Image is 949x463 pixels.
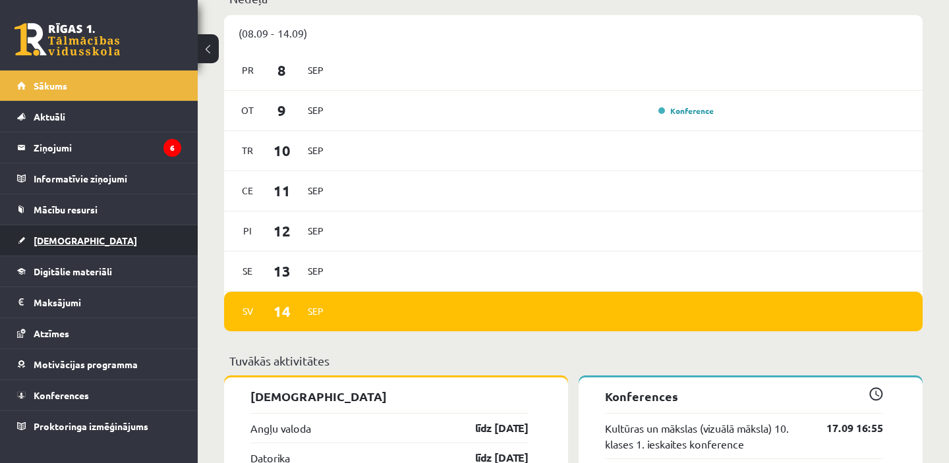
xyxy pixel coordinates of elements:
p: Konferences [605,387,883,405]
span: Sep [302,60,330,80]
span: Digitālie materiāli [34,265,112,277]
span: Sv [234,301,262,321]
span: 13 [262,260,302,282]
span: Ot [234,100,262,121]
span: Tr [234,140,262,161]
a: Konference [658,105,714,116]
span: [DEMOGRAPHIC_DATA] [34,234,137,246]
i: 6 [163,139,181,157]
a: Proktoringa izmēģinājums [17,411,181,441]
a: Informatīvie ziņojumi [17,163,181,194]
span: Konferences [34,389,89,401]
a: Sākums [17,70,181,101]
a: Konferences [17,380,181,410]
span: Pr [234,60,262,80]
legend: Maksājumi [34,287,181,317]
legend: Ziņojumi [34,132,181,163]
a: Angļu valoda [250,420,311,436]
a: Ziņojumi6 [17,132,181,163]
span: Sep [302,261,330,281]
span: Sep [302,221,330,241]
a: Mācību resursi [17,194,181,225]
a: [DEMOGRAPHIC_DATA] [17,225,181,256]
span: Atzīmes [34,327,69,339]
span: Sep [302,301,330,321]
div: (08.09 - 14.09) [224,15,923,51]
span: 14 [262,300,302,322]
span: 12 [262,220,302,242]
span: Sep [302,100,330,121]
span: 11 [262,180,302,202]
span: Se [234,261,262,281]
span: 9 [262,99,302,121]
a: Aktuāli [17,101,181,132]
a: Maksājumi [17,287,181,317]
a: līdz [DATE] [452,420,529,436]
p: Tuvākās aktivitātes [229,352,917,369]
legend: Informatīvie ziņojumi [34,163,181,194]
p: [DEMOGRAPHIC_DATA] [250,387,529,405]
span: 10 [262,140,302,161]
a: Rīgas 1. Tālmācības vidusskola [14,23,120,56]
span: Ce [234,180,262,201]
a: Atzīmes [17,318,181,348]
span: 8 [262,59,302,81]
a: Motivācijas programma [17,349,181,379]
span: Aktuāli [34,111,65,123]
span: Sep [302,140,330,161]
span: Sep [302,180,330,201]
span: Motivācijas programma [34,358,138,370]
span: Mācību resursi [34,204,98,215]
span: Sākums [34,80,67,92]
a: Kultūras un mākslas (vizuālā māksla) 10. klases 1. ieskaites konference [605,420,807,452]
span: Proktoringa izmēģinājums [34,420,148,432]
a: Digitālie materiāli [17,256,181,286]
span: Pi [234,221,262,241]
a: 17.09 16:55 [807,420,883,436]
